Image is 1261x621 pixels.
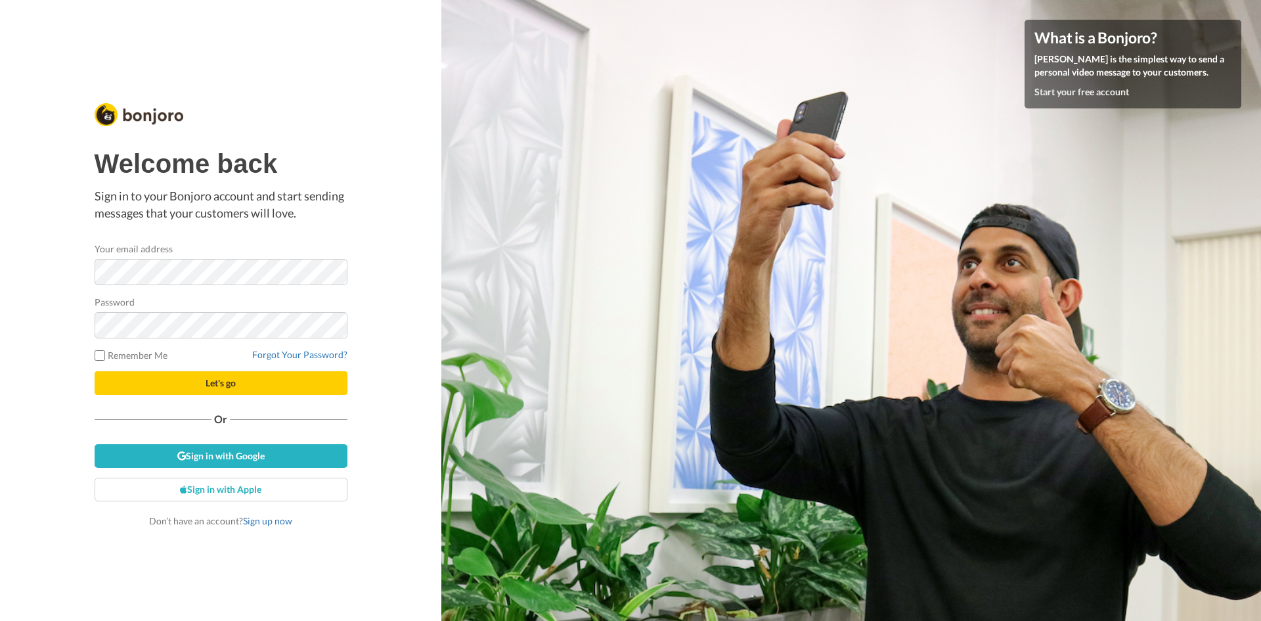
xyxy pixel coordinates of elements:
a: Sign in with Google [95,444,347,468]
h1: Welcome back [95,149,347,178]
p: Sign in to your Bonjoro account and start sending messages that your customers will love. [95,188,347,221]
a: Sign in with Apple [95,478,347,501]
label: Your email address [95,242,173,256]
p: [PERSON_NAME] is the simplest way to send a personal video message to your customers. [1034,53,1231,79]
label: Password [95,295,135,309]
span: Or [211,415,230,424]
h4: What is a Bonjoro? [1034,30,1231,46]
a: Sign up now [243,515,292,526]
a: Start your free account [1034,86,1129,97]
span: Let's go [206,377,236,388]
input: Remember Me [95,350,105,361]
button: Let's go [95,371,347,395]
label: Remember Me [95,348,168,362]
span: Don’t have an account? [149,515,292,526]
a: Forgot Your Password? [252,349,347,360]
